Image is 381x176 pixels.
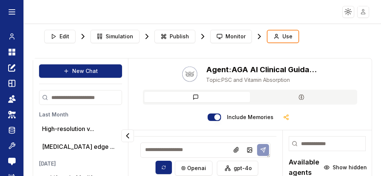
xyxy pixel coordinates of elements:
[267,30,299,43] button: Use
[210,30,252,43] button: Monitor
[282,33,292,40] span: Use
[208,113,221,121] button: Include memories in the messages below
[225,33,246,40] span: Monitor
[44,30,76,43] button: Edit
[182,67,197,81] button: Talk with Hootie
[39,64,122,78] button: New Chat
[39,111,183,118] h3: Last Month
[39,160,183,167] h3: [DATE]
[206,76,318,84] span: PSC and Vitamin Absorption
[42,142,115,151] button: [MEDICAL_DATA] edge ...
[90,30,140,43] button: Simulation
[206,64,318,75] h2: AGA AI Clinical Guidance Tool
[154,30,195,43] button: Publish
[217,161,258,176] button: gpt-4o
[319,161,371,173] button: Show hidden
[121,129,134,142] button: Collapse panel
[333,164,367,171] span: Show hidden
[42,124,94,133] button: High-resolution v...
[170,33,189,40] span: Publish
[106,33,133,40] span: Simulation
[156,161,172,174] button: Sync model selection with the edit page
[60,33,69,40] span: Edit
[175,161,212,176] button: openai
[234,164,252,172] span: gpt-4o
[8,158,16,165] img: feedback
[358,6,369,17] img: placeholder-user.jpg
[182,67,197,81] img: Bot
[227,115,273,120] label: Include memories in the messages below
[187,164,206,172] span: openai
